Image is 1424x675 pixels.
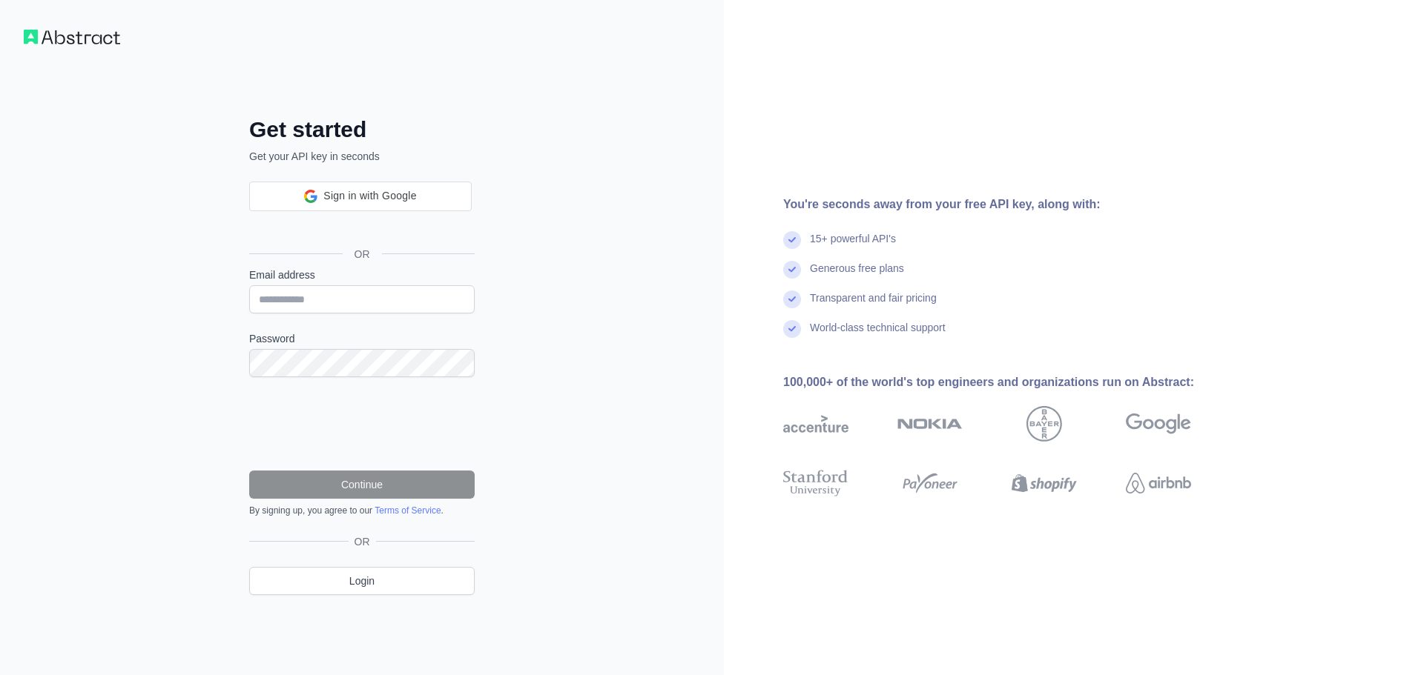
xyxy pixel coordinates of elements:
[343,247,382,262] span: OR
[783,320,801,338] img: check mark
[349,534,376,549] span: OR
[810,261,904,290] div: Generous free plans
[249,567,475,595] a: Login
[24,30,120,44] img: Workflow
[810,231,896,261] div: 15+ powerful API's
[242,210,479,242] iframe: Sign in with Google Button
[249,470,475,499] button: Continue
[1126,467,1191,499] img: airbnb
[783,373,1239,391] div: 100,000+ of the world's top engineers and organizations run on Abstract:
[1012,467,1077,499] img: shopify
[783,196,1239,213] div: You're seconds away from your free API key, along with:
[249,267,475,282] label: Email address
[783,406,848,442] img: accenture
[249,182,472,211] div: Sign in with Google
[249,331,475,346] label: Password
[783,231,801,249] img: check mark
[897,406,963,442] img: nokia
[249,116,475,143] h2: Get started
[375,505,441,516] a: Terms of Service
[783,261,801,279] img: check mark
[783,290,801,308] img: check mark
[1026,406,1062,442] img: bayer
[897,467,963,499] img: payoneer
[323,188,416,204] span: Sign in with Google
[1126,406,1191,442] img: google
[810,320,946,350] div: World-class technical support
[783,467,848,499] img: stanford university
[249,505,475,516] div: By signing up, you agree to our .
[810,290,937,320] div: Transparent and fair pricing
[249,395,475,453] iframe: reCAPTCHA
[249,149,475,164] p: Get your API key in seconds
